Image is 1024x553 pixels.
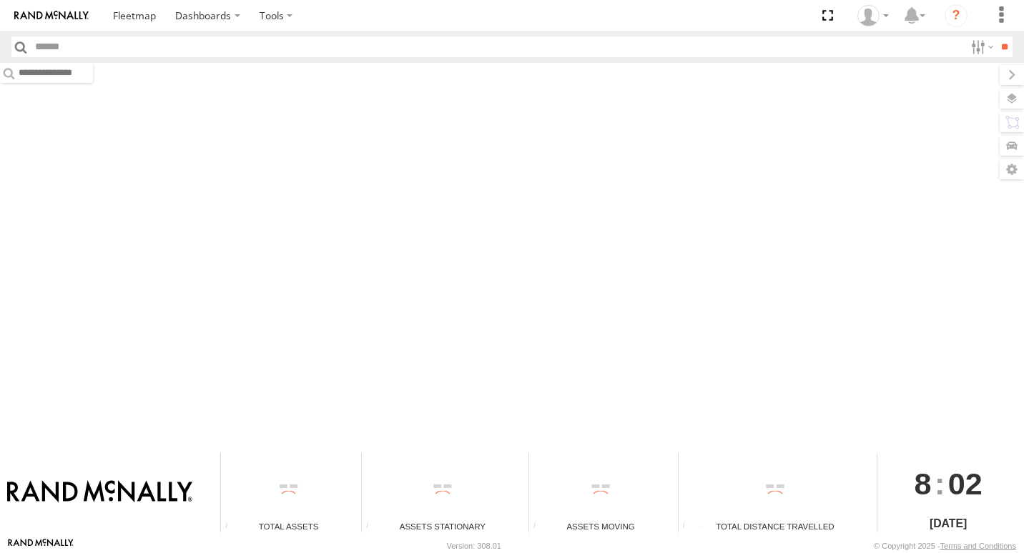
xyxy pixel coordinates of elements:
div: Valeo Dash [852,5,894,26]
div: Total number of assets current in transit. [529,522,551,532]
a: Terms and Conditions [940,542,1016,550]
span: 8 [915,453,932,514]
div: © Copyright 2025 - [874,542,1016,550]
div: [DATE] [877,515,1018,532]
div: Total distance travelled by all assets within specified date range and applied filters [679,522,700,532]
div: Total Distance Travelled [679,520,872,532]
label: Map Settings [1000,159,1024,179]
img: rand-logo.svg [14,11,89,21]
div: Total Assets [221,520,356,532]
div: Total number of assets current stationary. [362,522,383,532]
div: Assets Stationary [362,520,523,532]
span: 02 [948,453,983,514]
div: Total number of Enabled Assets [221,522,242,532]
div: Version: 308.01 [447,542,501,550]
i: ? [945,4,968,27]
div: Assets Moving [529,520,673,532]
a: Visit our Website [8,539,74,553]
img: Rand McNally [7,480,192,504]
div: : [877,453,1018,514]
label: Search Filter Options [965,36,996,57]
